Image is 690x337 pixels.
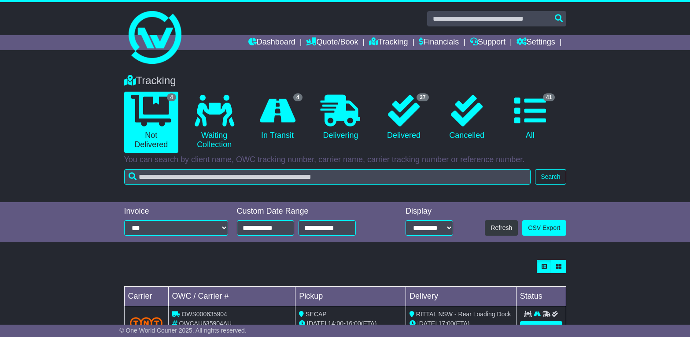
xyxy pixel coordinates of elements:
a: View Order [520,321,562,337]
td: Delivery [406,287,516,306]
a: Support [470,35,506,50]
div: Display [406,207,453,216]
a: CSV Export [522,220,566,236]
div: Invoice [124,207,228,216]
a: 4 Not Delivered [124,92,178,153]
a: 37 Delivered [376,92,431,144]
button: Search [535,169,566,185]
img: TNT_Domestic.png [130,317,163,329]
span: 14:00 [328,320,343,327]
a: Quote/Book [306,35,358,50]
td: OWC / Carrier # [168,287,295,306]
span: SECAP [306,311,326,318]
a: 4 In Transit [250,92,304,144]
a: Cancelled [440,92,494,144]
p: You can search by client name, OWC tracking number, carrier name, carrier tracking number or refe... [124,155,566,165]
a: Dashboard [248,35,295,50]
td: Status [516,287,566,306]
span: OWS000635904 [181,311,227,318]
a: 41 All [503,92,557,144]
span: 16:00 [346,320,361,327]
div: - (ETA) [299,319,402,328]
span: 4 [293,93,303,101]
span: [DATE] [307,320,326,327]
a: Tracking [369,35,408,50]
div: Custom Date Range [237,207,378,216]
span: 17:00 [439,320,454,327]
a: Delivering [314,92,368,144]
span: 41 [543,93,555,101]
span: © One World Courier 2025. All rights reserved. [119,327,247,334]
span: 37 [417,93,428,101]
a: Waiting Collection [187,92,241,153]
span: 4 [167,93,176,101]
div: (ETA) [410,319,513,328]
span: [DATE] [417,320,437,327]
button: Refresh [485,220,518,236]
td: Pickup [295,287,406,306]
div: Tracking [120,74,571,87]
td: Carrier [124,287,168,306]
span: RITTAL NSW - Rear Loading Dock [416,311,511,318]
a: Financials [419,35,459,50]
span: OWCAU635904AU [179,320,232,327]
a: Settings [517,35,555,50]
